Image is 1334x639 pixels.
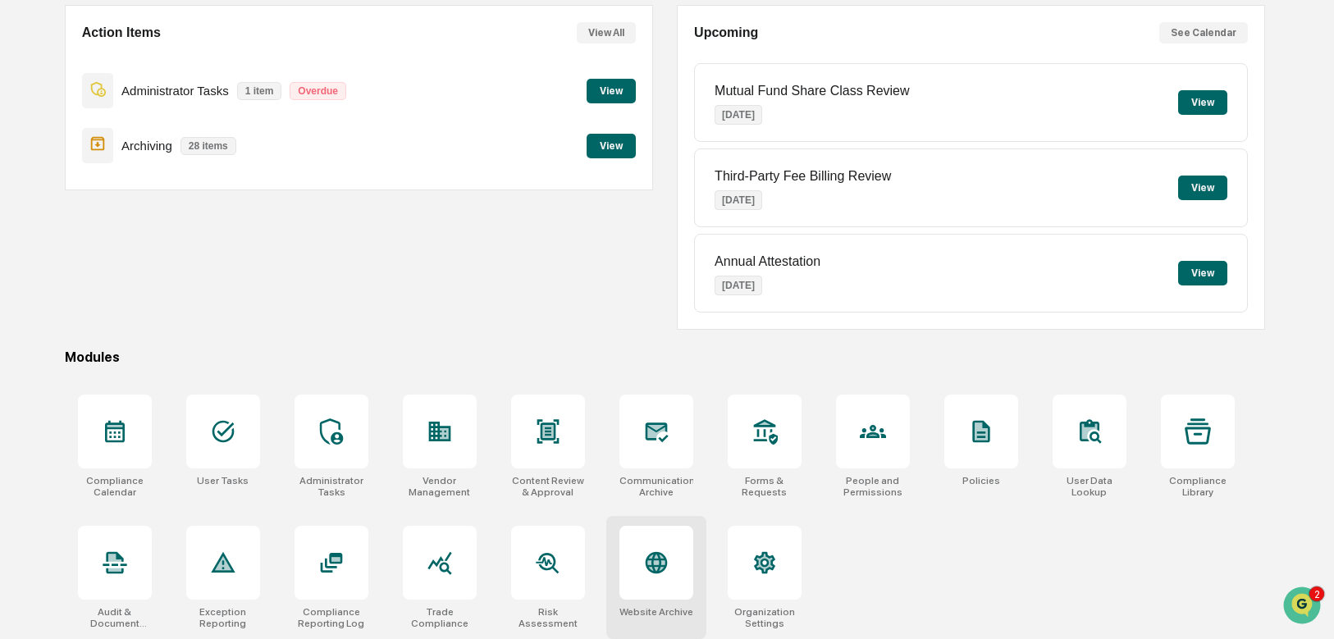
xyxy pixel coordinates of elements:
[587,134,636,158] button: View
[82,25,161,40] h2: Action Items
[694,25,758,40] h2: Upcoming
[16,208,43,234] img: Jack Rasmussen
[1281,585,1326,629] iframe: Open customer support
[51,267,133,281] span: [PERSON_NAME]
[116,406,199,419] a: Powered byPylon
[10,329,112,358] a: 🖐️Preclearance
[136,223,142,236] span: •
[74,126,269,142] div: Start new chat
[119,337,132,350] div: 🗄️
[65,349,1265,365] div: Modules
[715,84,909,98] p: Mutual Fund Share Class Review
[237,82,282,100] p: 1 item
[33,335,106,352] span: Preclearance
[254,179,299,199] button: See all
[136,267,142,281] span: •
[619,606,693,618] div: Website Archive
[145,267,179,281] span: [DATE]
[180,137,236,155] p: 28 items
[145,223,179,236] span: [DATE]
[587,82,636,98] a: View
[1159,22,1248,43] button: See Calendar
[290,82,346,100] p: Overdue
[728,475,802,498] div: Forms & Requests
[121,139,172,153] p: Archiving
[112,329,210,358] a: 🗄️Attestations
[715,276,762,295] p: [DATE]
[1178,90,1227,115] button: View
[163,407,199,419] span: Pylon
[715,254,820,269] p: Annual Attestation
[74,142,226,155] div: We're available if you need us!
[1178,261,1227,285] button: View
[619,475,693,498] div: Communications Archive
[16,368,30,381] div: 🔎
[587,79,636,103] button: View
[836,475,910,498] div: People and Permissions
[1178,176,1227,200] button: View
[33,268,46,281] img: 1746055101610-c473b297-6a78-478c-a979-82029cc54cd1
[715,105,762,125] p: [DATE]
[962,475,1000,486] div: Policies
[16,182,110,195] div: Past conversations
[33,224,46,237] img: 1746055101610-c473b297-6a78-478c-a979-82029cc54cd1
[1053,475,1126,498] div: User Data Lookup
[511,606,585,629] div: Risk Assessment
[715,169,891,184] p: Third-Party Fee Billing Review
[403,606,477,629] div: Trade Compliance
[186,606,260,629] div: Exception Reporting
[34,126,64,155] img: 8933085812038_c878075ebb4cc5468115_72.jpg
[403,475,477,498] div: Vendor Management
[135,335,203,352] span: Attestations
[16,34,299,61] p: How can we help?
[295,475,368,498] div: Administrator Tasks
[197,475,249,486] div: User Tasks
[577,22,636,43] button: View All
[715,190,762,210] p: [DATE]
[33,367,103,383] span: Data Lookup
[78,606,152,629] div: Audit & Document Logs
[16,337,30,350] div: 🖐️
[51,223,133,236] span: [PERSON_NAME]
[10,360,110,390] a: 🔎Data Lookup
[78,475,152,498] div: Compliance Calendar
[728,606,802,629] div: Organization Settings
[121,84,229,98] p: Administrator Tasks
[295,606,368,629] div: Compliance Reporting Log
[16,126,46,155] img: 1746055101610-c473b297-6a78-478c-a979-82029cc54cd1
[587,137,636,153] a: View
[1161,475,1235,498] div: Compliance Library
[16,252,43,278] img: Jack Rasmussen
[511,475,585,498] div: Content Review & Approval
[279,130,299,150] button: Start new chat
